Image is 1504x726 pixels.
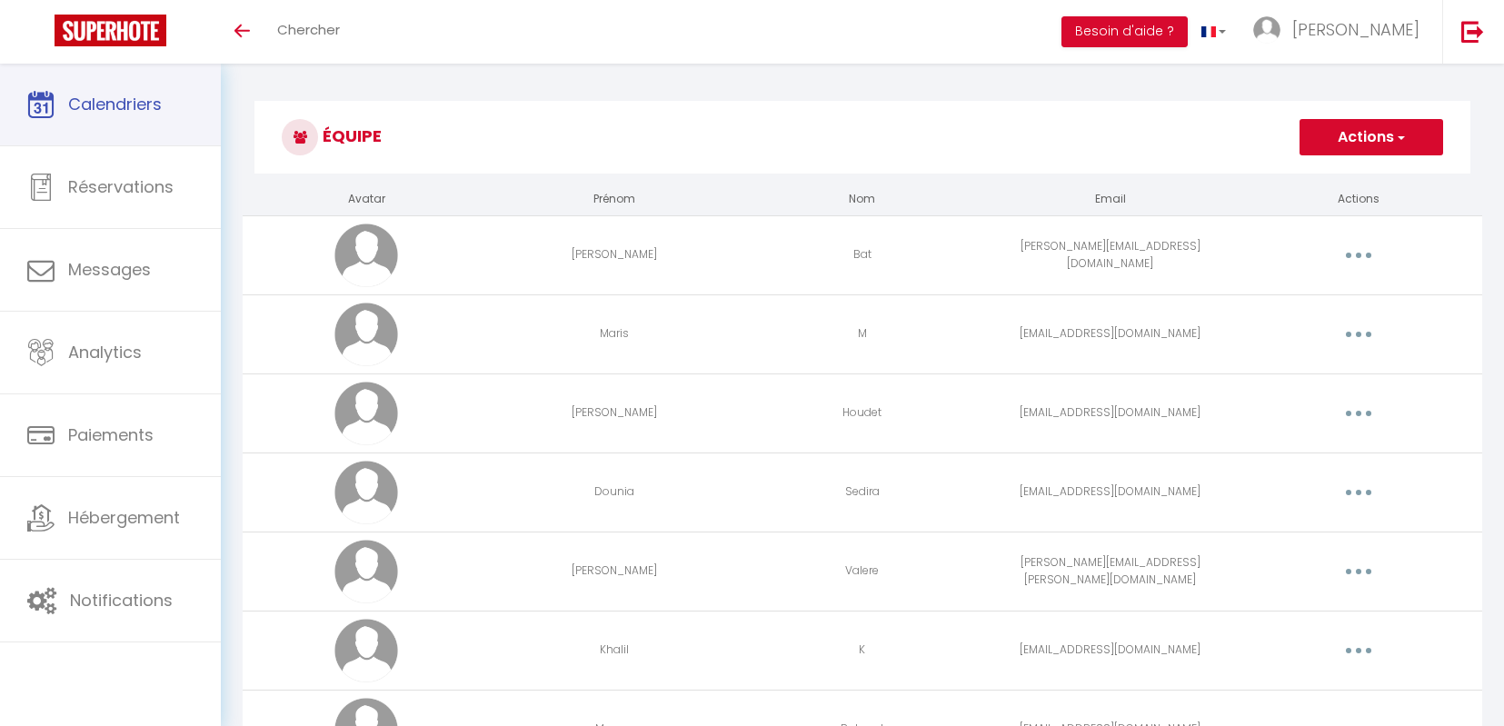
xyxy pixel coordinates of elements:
img: ... [1253,16,1280,44]
img: logout [1461,20,1484,43]
img: avatar.png [334,540,398,603]
td: M [739,294,987,373]
span: Analytics [68,341,142,363]
button: Actions [1300,119,1443,155]
td: [EMAIL_ADDRESS][DOMAIN_NAME] [986,453,1234,532]
th: Email [986,184,1234,215]
td: Dounia [491,453,739,532]
td: [PERSON_NAME][EMAIL_ADDRESS][DOMAIN_NAME] [986,215,1234,294]
button: Besoin d'aide ? [1061,16,1188,47]
span: Hébergement [68,506,180,529]
th: Prénom [491,184,739,215]
span: Calendriers [68,93,162,115]
span: [PERSON_NAME] [1292,18,1419,41]
span: Messages [68,258,151,281]
td: [PERSON_NAME] [491,215,739,294]
td: Sedira [739,453,987,532]
span: Chercher [277,20,340,39]
td: [EMAIL_ADDRESS][DOMAIN_NAME] [986,611,1234,690]
td: K [739,611,987,690]
td: [PERSON_NAME] [491,373,739,453]
td: Bat [739,215,987,294]
img: avatar.png [334,619,398,682]
span: Réservations [68,175,174,198]
th: Actions [1234,184,1482,215]
img: avatar.png [334,303,398,366]
td: [EMAIL_ADDRESS][DOMAIN_NAME] [986,294,1234,373]
td: Maris [491,294,739,373]
td: [PERSON_NAME] [491,532,739,611]
td: [EMAIL_ADDRESS][DOMAIN_NAME] [986,373,1234,453]
td: Valere [739,532,987,611]
td: Houdet [739,373,987,453]
th: Nom [739,184,987,215]
td: Khalil [491,611,739,690]
span: Paiements [68,423,154,446]
img: Super Booking [55,15,166,46]
th: Avatar [243,184,491,215]
img: avatar.png [334,224,398,287]
img: avatar.png [334,382,398,445]
td: [PERSON_NAME][EMAIL_ADDRESS][PERSON_NAME][DOMAIN_NAME] [986,532,1234,611]
img: avatar.png [334,461,398,524]
h3: Équipe [254,101,1470,174]
span: Notifications [70,589,173,612]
